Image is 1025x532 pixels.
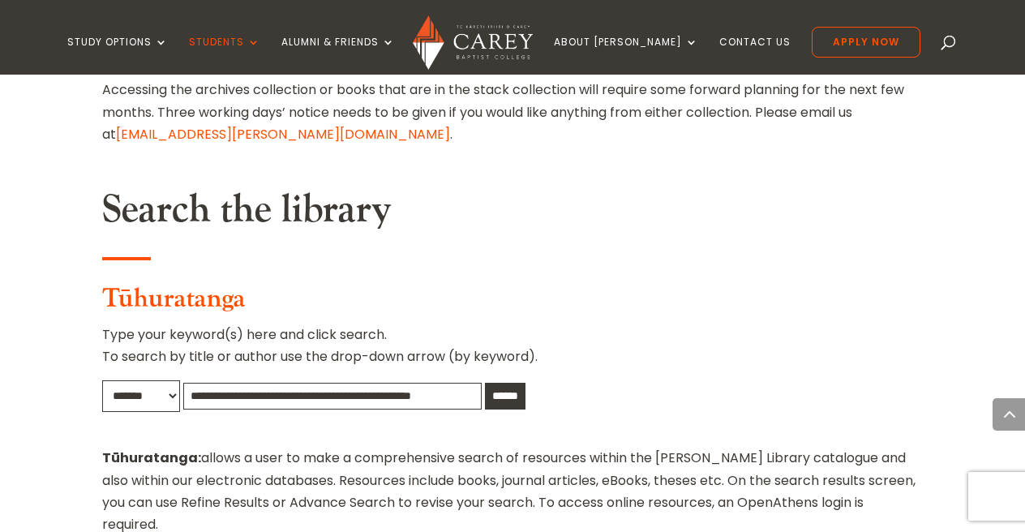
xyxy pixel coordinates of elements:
[102,187,922,242] h2: Search the library
[281,36,395,75] a: Alumni & Friends
[102,79,922,145] p: Accessing the archives collection or books that are in the stack collection will require some for...
[102,324,922,380] p: Type your keyword(s) here and click search. To search by title or author use the drop-down arrow ...
[413,15,532,70] img: Carey Baptist College
[102,448,201,467] strong: Tūhuratanga:
[554,36,698,75] a: About [PERSON_NAME]
[102,284,922,323] h3: Tūhuratanga
[189,36,260,75] a: Students
[812,27,920,58] a: Apply Now
[67,36,168,75] a: Study Options
[719,36,791,75] a: Contact Us
[116,125,450,144] a: [EMAIL_ADDRESS][PERSON_NAME][DOMAIN_NAME]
